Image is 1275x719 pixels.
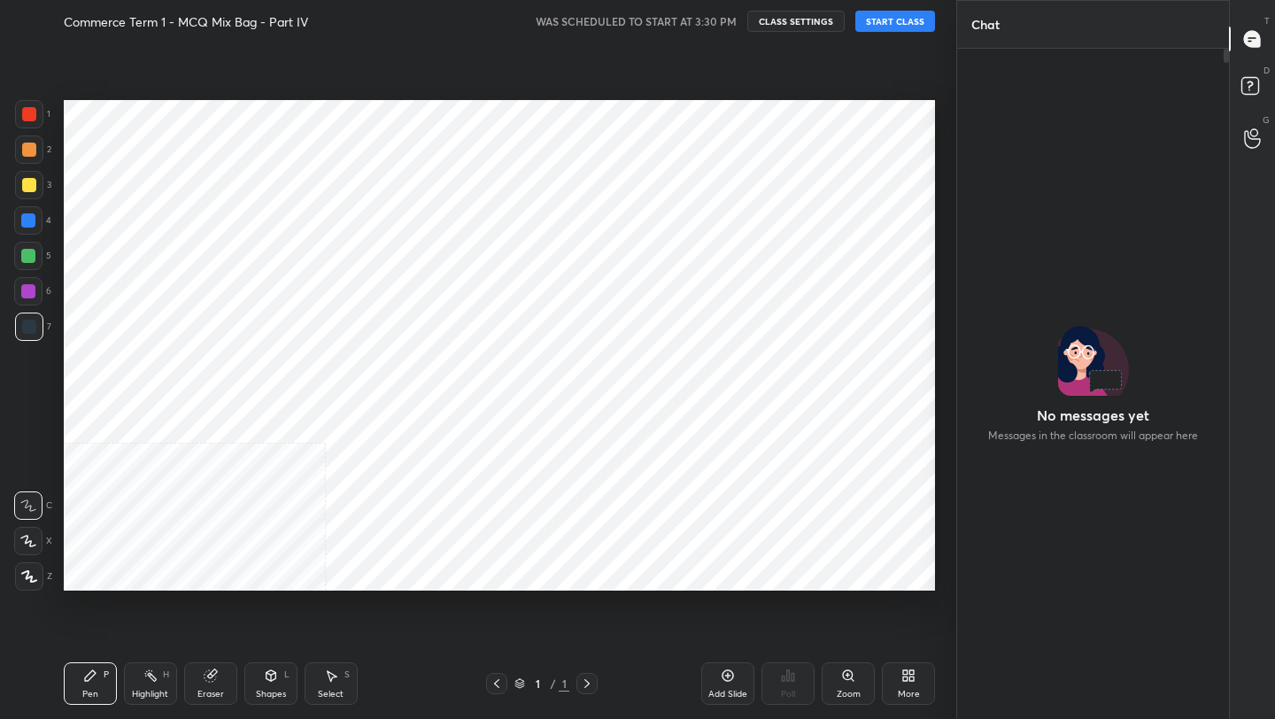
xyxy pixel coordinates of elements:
div: 2 [15,135,51,164]
div: P [104,670,109,679]
div: Highlight [132,690,168,699]
button: CLASS SETTINGS [747,11,845,32]
div: S [344,670,350,679]
div: 4 [14,206,51,235]
div: Select [318,690,344,699]
div: 1 [15,100,50,128]
button: START CLASS [855,11,935,32]
p: G [1263,113,1270,127]
div: Zoom [837,690,861,699]
div: L [284,670,290,679]
div: / [550,678,555,689]
div: 1 [529,678,546,689]
p: D [1263,64,1270,77]
h5: WAS SCHEDULED TO START AT 3:30 PM [536,13,737,29]
div: 3 [15,171,51,199]
div: H [163,670,169,679]
div: 1 [559,676,569,692]
div: 5 [14,242,51,270]
p: Chat [957,1,1014,48]
h4: Commerce Term 1 - MCQ Mix Bag - Part IV [64,13,308,30]
div: Pen [82,690,98,699]
div: Add Slide [708,690,747,699]
div: More [898,690,920,699]
div: X [14,527,52,555]
div: C [14,491,52,520]
p: T [1264,14,1270,27]
div: Eraser [197,690,224,699]
div: Shapes [256,690,286,699]
div: 7 [15,313,51,341]
div: 6 [14,277,51,305]
div: Z [15,562,52,591]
